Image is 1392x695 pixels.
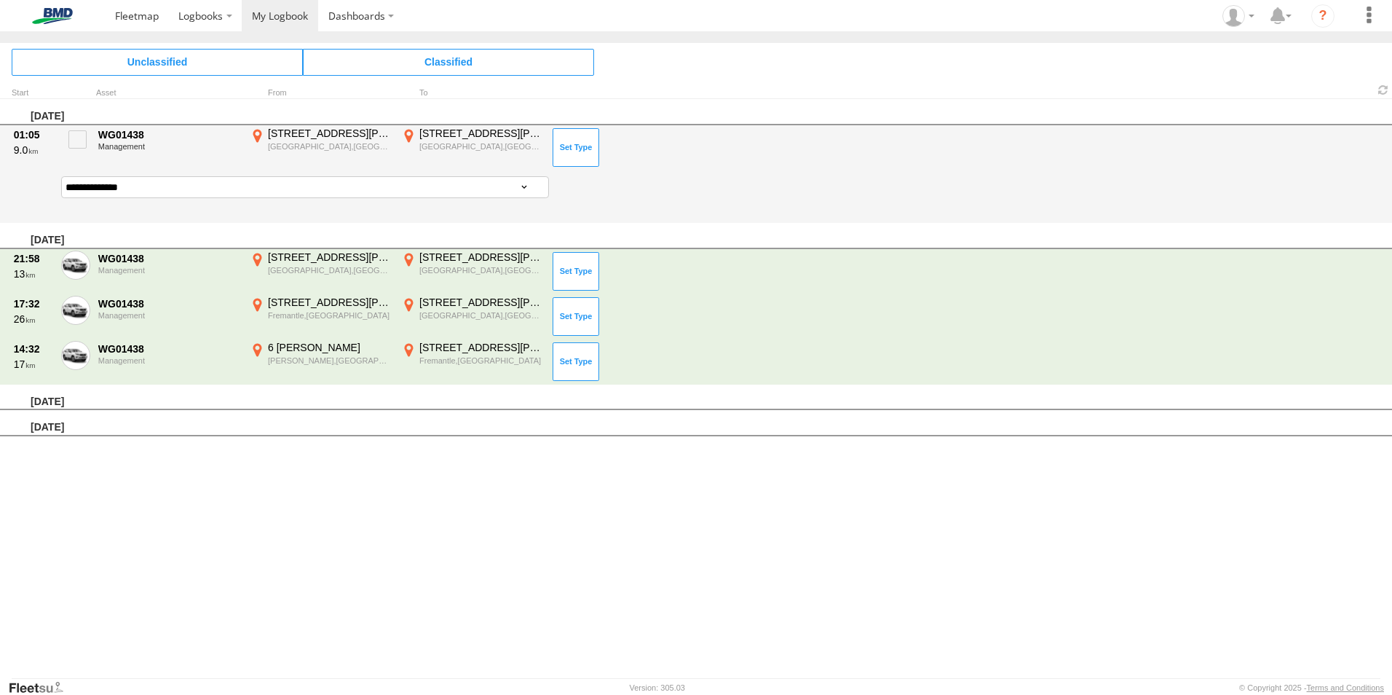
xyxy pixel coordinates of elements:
[399,296,545,338] label: Click to View Event Location
[248,341,393,383] label: Click to View Event Location
[419,251,542,264] div: [STREET_ADDRESS][PERSON_NAME]
[98,311,240,320] div: Management
[553,342,599,380] button: Click to Set
[1311,4,1334,28] i: ?
[419,341,542,354] div: [STREET_ADDRESS][PERSON_NAME]
[268,251,391,264] div: [STREET_ADDRESS][PERSON_NAME]
[1375,83,1392,97] span: Refresh
[248,127,393,169] label: Click to View Event Location
[1217,5,1259,27] div: Tony Tanna
[14,144,53,157] div: 9.0
[14,267,53,280] div: 13
[248,90,393,97] div: From
[419,310,542,321] div: [GEOGRAPHIC_DATA],[GEOGRAPHIC_DATA]
[12,49,303,75] span: Click to view Unclassified Trips
[8,680,75,695] a: Visit our Website
[419,265,542,275] div: [GEOGRAPHIC_DATA],[GEOGRAPHIC_DATA]
[98,297,240,310] div: WG01438
[14,297,53,310] div: 17:32
[96,90,242,97] div: Asset
[14,252,53,265] div: 21:58
[268,356,391,366] div: [PERSON_NAME],[GEOGRAPHIC_DATA]
[630,683,685,692] div: Version: 305.03
[14,358,53,371] div: 17
[268,141,391,152] div: [GEOGRAPHIC_DATA],[GEOGRAPHIC_DATA]
[268,265,391,275] div: [GEOGRAPHIC_DATA],[GEOGRAPHIC_DATA]
[399,90,545,97] div: To
[98,342,240,356] div: WG01438
[14,128,53,141] div: 01:05
[14,342,53,356] div: 14:32
[553,128,599,166] button: Click to Set
[98,252,240,265] div: WG01438
[15,8,90,24] img: bmd-logo.svg
[399,341,545,383] label: Click to View Event Location
[553,252,599,290] button: Click to Set
[268,341,391,354] div: 6 [PERSON_NAME]
[419,356,542,366] div: Fremantle,[GEOGRAPHIC_DATA]
[248,251,393,293] label: Click to View Event Location
[98,128,240,141] div: WG01438
[98,356,240,365] div: Management
[419,141,542,152] div: [GEOGRAPHIC_DATA],[GEOGRAPHIC_DATA]
[303,49,594,75] span: Click to view Classified Trips
[268,127,391,140] div: [STREET_ADDRESS][PERSON_NAME]
[553,297,599,335] button: Click to Set
[268,296,391,309] div: [STREET_ADDRESS][PERSON_NAME]
[248,296,393,338] label: Click to View Event Location
[268,310,391,321] div: Fremantle,[GEOGRAPHIC_DATA]
[12,90,55,97] div: Click to Sort
[1239,683,1384,692] div: © Copyright 2025 -
[98,266,240,275] div: Management
[399,251,545,293] label: Click to View Event Location
[419,127,542,140] div: [STREET_ADDRESS][PERSON_NAME]
[1307,683,1384,692] a: Terms and Conditions
[399,127,545,169] label: Click to View Event Location
[14,313,53,326] div: 26
[419,296,542,309] div: [STREET_ADDRESS][PERSON_NAME]
[98,142,240,151] div: Management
